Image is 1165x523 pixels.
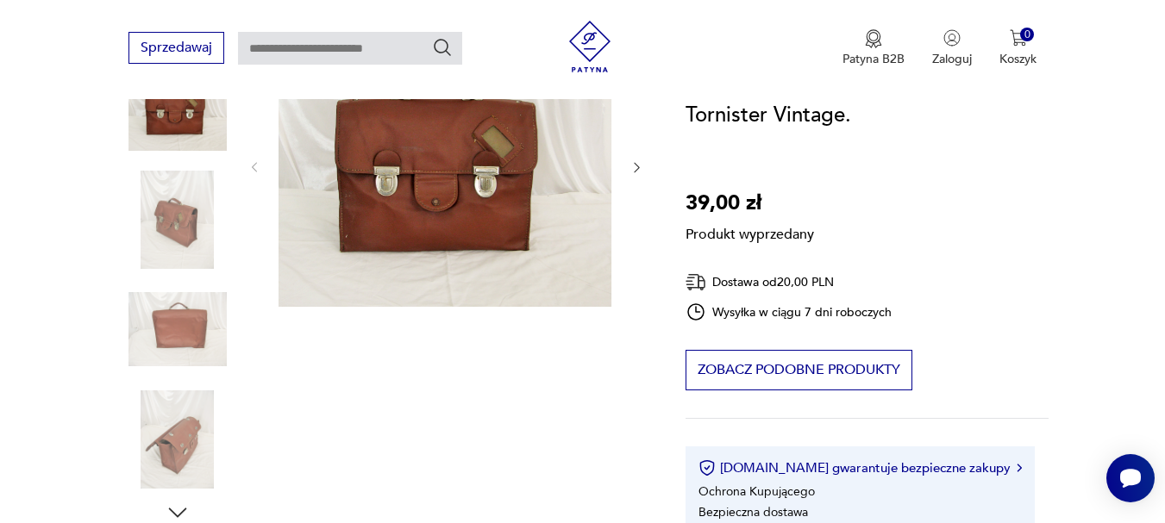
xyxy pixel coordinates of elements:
[842,29,905,67] button: Patyna B2B
[686,187,814,220] p: 39,00 zł
[432,37,453,58] button: Szukaj
[698,459,1022,476] button: [DOMAIN_NAME] gwarantuje bezpieczne zakupy
[698,483,815,500] li: Ochrona Kupującego
[842,29,905,67] a: Ikona medaluPatyna B2B
[999,51,1037,67] p: Koszyk
[999,29,1037,67] button: 0Koszyk
[865,29,882,48] img: Ikona medalu
[698,504,808,520] li: Bezpieczna dostawa
[686,271,893,293] div: Dostawa od 20,00 PLN
[686,271,706,293] img: Ikona dostawy
[686,350,912,390] button: Zobacz podobne produkty
[932,29,972,67] button: Zaloguj
[564,21,616,72] img: Patyna - sklep z meblami i dekoracjami vintage
[686,302,893,322] div: Wysyłka w ciągu 7 dni roboczych
[1010,29,1027,47] img: Ikona koszyka
[932,51,972,67] p: Zaloguj
[698,459,716,476] img: Ikona certyfikatu
[686,220,814,244] p: Produkt wyprzedany
[1106,454,1155,502] iframe: Smartsupp widget button
[943,29,961,47] img: Ikonka użytkownika
[842,51,905,67] p: Patyna B2B
[1017,464,1022,472] img: Ikona strzałki w prawo
[686,99,851,132] h1: Tornister Vintage.
[1020,28,1035,42] div: 0
[128,32,224,64] button: Sprzedawaj
[128,43,224,55] a: Sprzedawaj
